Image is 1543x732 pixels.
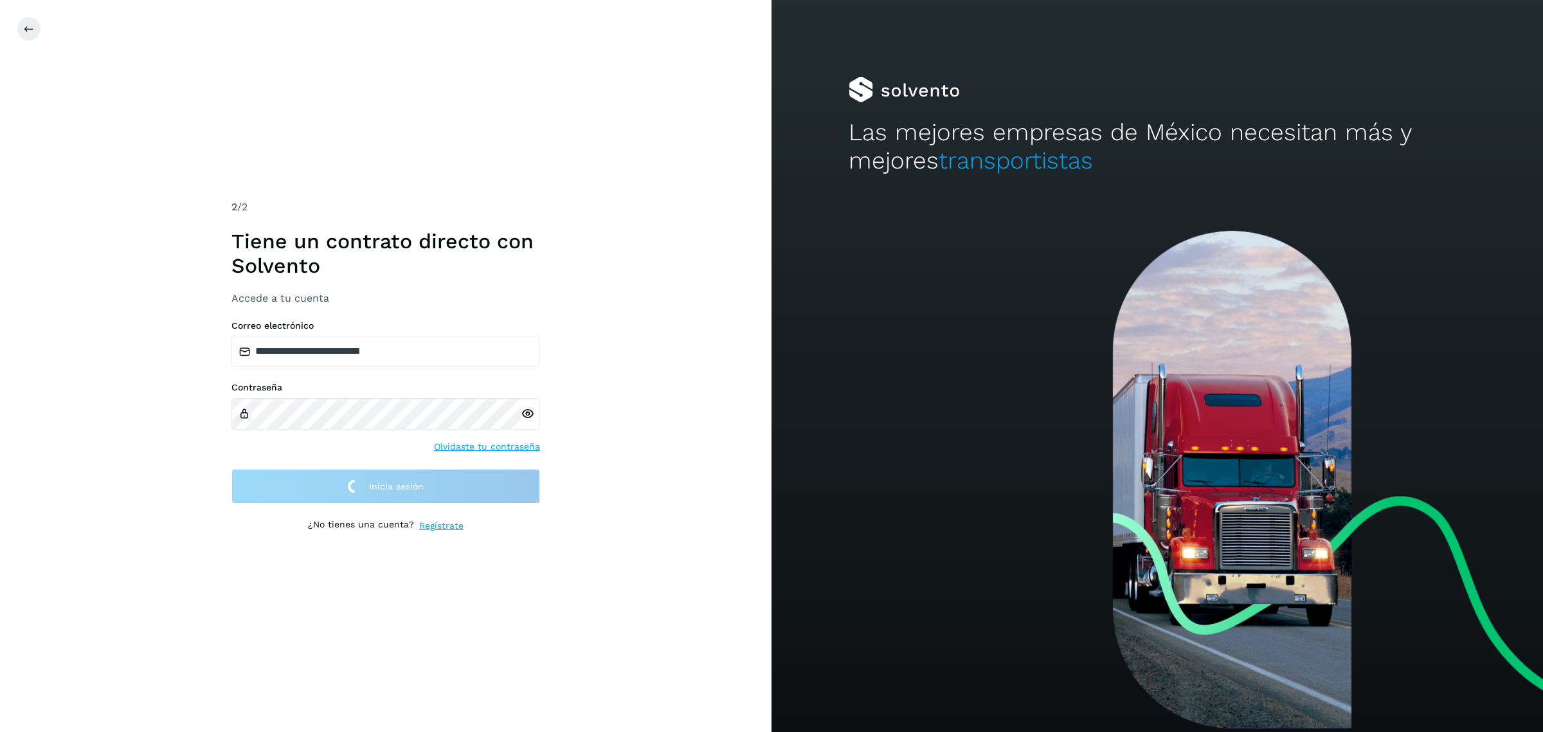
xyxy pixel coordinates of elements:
button: Inicia sesión [231,469,540,504]
h2: Las mejores empresas de México necesitan más y mejores [849,118,1466,176]
a: Olvidaste tu contraseña [434,440,540,453]
h1: Tiene un contrato directo con Solvento [231,229,540,279]
span: transportistas [939,147,1093,174]
a: Regístrate [419,519,464,533]
p: ¿No tienes una cuenta? [308,519,414,533]
span: 2 [231,201,237,213]
span: Inicia sesión [369,482,424,491]
div: /2 [231,199,540,215]
h3: Accede a tu cuenta [231,292,540,304]
label: Correo electrónico [231,320,540,331]
label: Contraseña [231,382,540,393]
